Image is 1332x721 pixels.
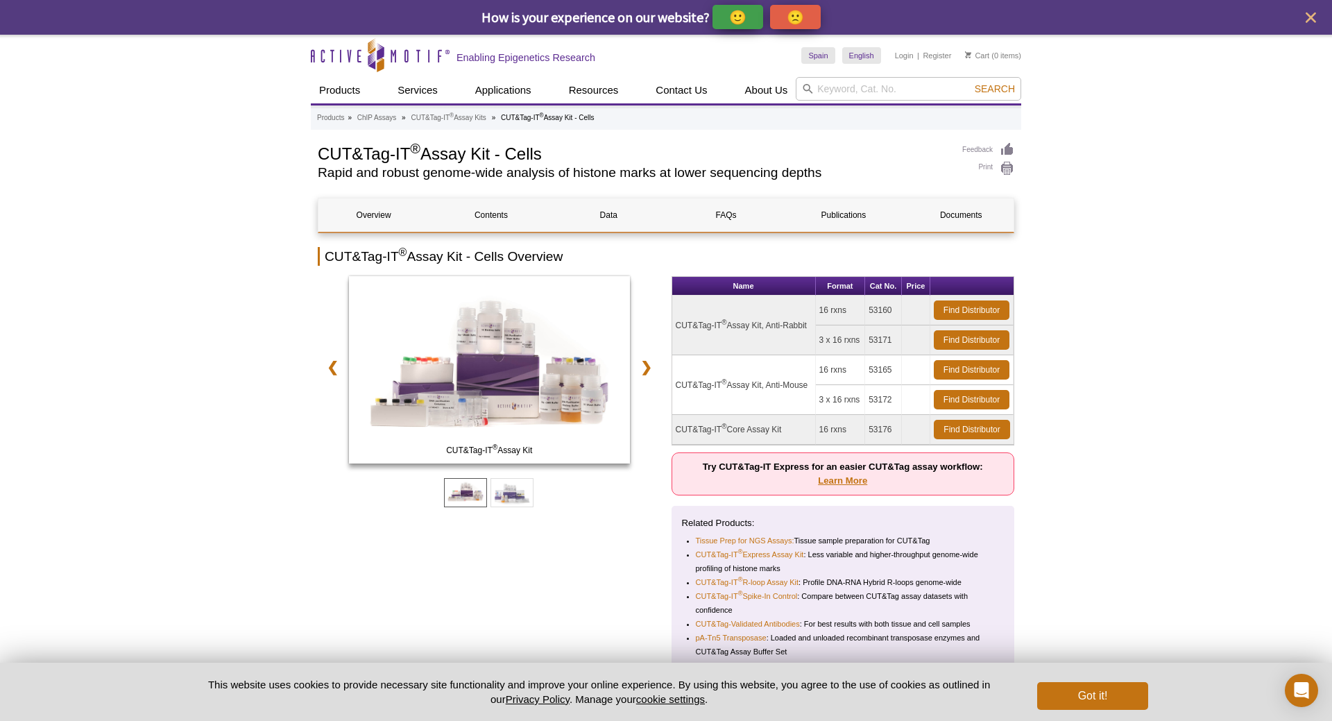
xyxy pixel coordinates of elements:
[671,198,781,232] a: FAQs
[348,114,352,121] li: »
[865,325,902,355] td: 53171
[636,693,705,705] button: cookie settings
[696,534,794,548] a: Tissue Prep for NGS Assays:
[738,577,743,584] sup: ®
[738,549,743,556] sup: ®
[801,47,835,64] a: Spain
[971,83,1019,95] button: Search
[696,617,993,631] li: : For best results with both tissue and cell samples
[696,575,799,589] a: CUT&Tag-IT®R-loop Assay Kit
[672,355,816,415] td: CUT&Tag-IT Assay Kit, Anti-Mouse
[865,355,902,385] td: 53165
[906,198,1016,232] a: Documents
[816,355,866,385] td: 16 rxns
[631,351,661,383] a: ❯
[962,142,1014,158] a: Feedback
[554,198,664,232] a: Data
[318,198,429,232] a: Overview
[561,77,627,103] a: Resources
[934,300,1009,320] a: Find Distributor
[682,516,1005,530] p: Related Products:
[934,330,1009,350] a: Find Distributor
[787,8,804,26] p: 🙁
[1037,682,1148,710] button: Got it!
[349,276,630,464] img: CUT&Tag-IT Assay Kit
[410,141,420,156] sup: ®
[816,277,866,296] th: Format
[696,659,993,672] li: : Multiplex more than 16 samples
[737,77,796,103] a: About Us
[696,631,767,645] a: pA-Tn5 Transposase
[357,112,397,124] a: ChIP Assays
[696,617,800,631] a: CUT&Tag-Validated Antibodies
[672,296,816,355] td: CUT&Tag-IT Assay Kit, Anti-Rabbit
[696,589,993,617] li: : Compare between CUT&Tag assay datasets with confidence
[1302,9,1320,26] button: close
[481,8,710,26] span: How is your experience on our website?
[816,296,866,325] td: 16 rxns
[311,77,368,103] a: Products
[696,575,993,589] li: : Profile DNA-RNA Hybrid R-loops genome-wide
[965,51,971,58] img: Your Cart
[467,77,540,103] a: Applications
[895,51,914,60] a: Login
[729,8,746,26] p: 🙂
[540,112,544,119] sup: ®
[865,385,902,415] td: 53172
[865,296,902,325] td: 53160
[399,246,407,258] sup: ®
[975,83,1015,94] span: Search
[721,319,726,326] sup: ®
[318,247,1014,266] h2: CUT&Tag-IT Assay Kit - Cells Overview
[934,360,1009,380] a: Find Distributor
[492,114,496,121] li: »
[184,677,1014,706] p: This website uses cookies to provide necessary site functionality and improve your online experie...
[865,277,902,296] th: Cat No.
[672,415,816,445] td: CUT&Tag-IT Core Assay Kit
[318,351,348,383] a: ❮
[721,423,726,430] sup: ®
[450,112,454,119] sup: ®
[647,77,715,103] a: Contact Us
[411,112,486,124] a: CUT&Tag-IT®Assay Kits
[738,591,743,597] sup: ®
[456,51,595,64] h2: Enabling Epigenetics Research
[923,51,951,60] a: Register
[703,461,983,486] strong: Try CUT&Tag-IT Express for an easier CUT&Tag assay workflow:
[389,77,446,103] a: Services
[1285,674,1318,707] div: Open Intercom Messenger
[318,142,948,163] h1: CUT&Tag-IT Assay Kit - Cells
[402,114,406,121] li: »
[493,443,497,451] sup: ®
[349,276,630,468] a: CUT&Tag-IT Assay Kit
[696,589,798,603] a: CUT&Tag-IT®Spike-In Control
[318,167,948,179] h2: Rapid and robust genome-wide analysis of histone marks at lower sequencing depths
[436,198,546,232] a: Contents
[965,51,989,60] a: Cart
[816,325,866,355] td: 3 x 16 rxns
[816,385,866,415] td: 3 x 16 rxns
[934,420,1010,439] a: Find Distributor
[721,378,726,386] sup: ®
[934,390,1009,409] a: Find Distributor
[917,47,919,64] li: |
[796,77,1021,101] input: Keyword, Cat. No.
[865,415,902,445] td: 53176
[506,693,570,705] a: Privacy Policy
[965,47,1021,64] li: (0 items)
[352,443,626,457] span: CUT&Tag-IT Assay Kit
[696,631,993,659] li: : Loaded and unloaded recombinant transposase enzymes and CUT&Tag Assay Buffer Set
[902,277,930,296] th: Price
[501,114,595,121] li: CUT&Tag-IT Assay Kit - Cells
[788,198,898,232] a: Publications
[816,415,866,445] td: 16 rxns
[696,534,993,548] li: Tissue sample preparation for CUT&Tag
[696,659,864,672] a: Nextera™-Compatible Multiplex Primers (96 plex)
[317,112,344,124] a: Products
[696,548,993,575] li: : Less variable and higher-throughput genome-wide profiling of histone marks
[696,548,804,561] a: CUT&Tag-IT®Express Assay Kit
[962,161,1014,176] a: Print
[672,277,816,296] th: Name
[818,475,867,486] a: Learn More
[842,47,881,64] a: English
